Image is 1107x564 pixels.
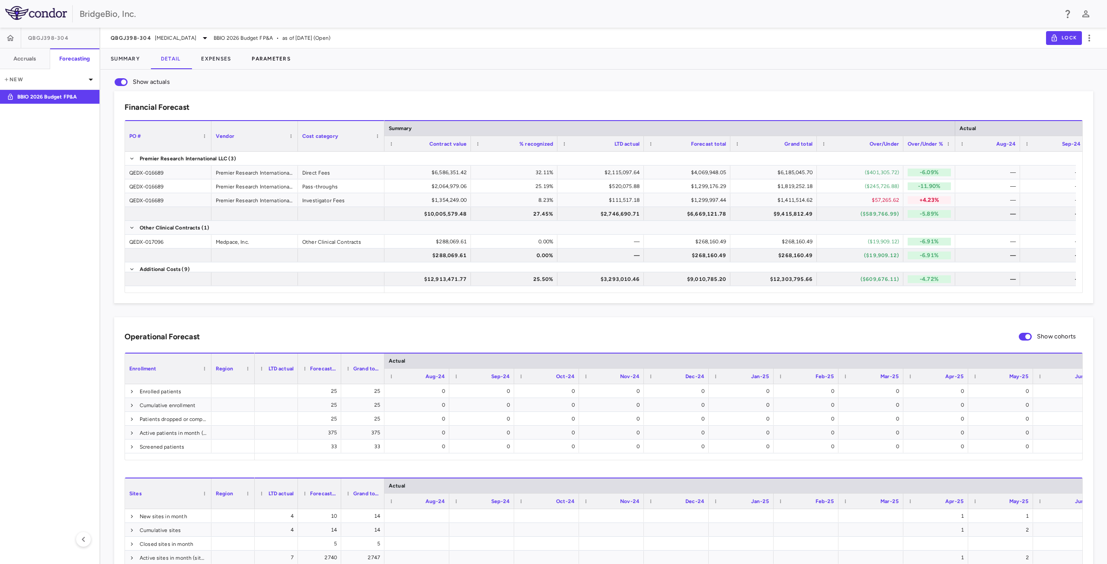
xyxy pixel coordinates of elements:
[652,166,726,179] div: $4,069,948.05
[963,179,1016,193] div: —
[825,235,899,249] div: ($19,909.12)
[202,221,209,235] span: (1)
[1009,498,1029,504] span: May-25
[911,412,964,426] div: 0
[945,498,964,504] span: Apr-25
[717,398,769,412] div: 0
[457,426,510,440] div: 0
[751,498,769,504] span: Jan-25
[620,498,640,504] span: Nov-24
[825,179,899,193] div: ($245,726.88)
[80,7,1057,20] div: BridgeBio, Inc.
[306,440,337,453] div: 33
[565,166,640,179] div: $2,115,097.64
[565,207,640,221] div: $2,746,690.71
[963,193,1016,207] div: —
[565,179,640,193] div: $520,075.88
[751,373,769,379] span: Jan-25
[880,498,899,504] span: Mar-25
[269,366,294,372] span: LTD actual
[1028,235,1081,249] div: —
[262,523,294,537] div: 4
[140,262,181,276] span: Additional Costs
[491,498,510,504] span: Sep-24
[28,35,69,41] span: QBGJ398-304
[125,193,211,207] div: QEDX-016689
[392,179,467,193] div: $2,064,979.06
[717,384,769,398] div: 0
[717,440,769,453] div: 0
[846,398,899,412] div: 0
[908,141,943,147] span: Over/Under %
[587,398,640,412] div: 0
[781,384,834,398] div: 0
[870,141,899,147] span: Over/Under
[1062,141,1081,147] span: Sep-24
[565,193,640,207] div: $111,517.18
[911,384,964,398] div: 0
[652,398,704,412] div: 0
[784,141,813,147] span: Grand total
[298,179,384,193] div: Pass-throughs
[392,166,467,179] div: $6,586,351.42
[816,498,834,504] span: Feb-25
[349,537,380,551] div: 5
[781,412,834,426] div: 0
[1037,332,1076,341] span: Show cohorts
[652,207,726,221] div: $6,669,121.78
[1075,498,1094,504] span: Jun-25
[846,440,899,453] div: 0
[738,193,813,207] div: $1,411,514.62
[298,166,384,179] div: Direct Fees
[155,34,196,42] span: [MEDICAL_DATA]
[241,48,301,69] button: Parameters
[349,398,380,412] div: 25
[825,166,899,179] div: ($401,305.72)
[620,373,640,379] span: Nov-24
[1009,373,1029,379] span: May-25
[1028,272,1081,286] div: —
[1041,509,1094,523] div: 2
[587,440,640,453] div: 0
[1046,31,1082,45] button: Lock
[1028,166,1081,179] div: —
[960,125,976,131] span: Actual
[522,426,575,440] div: 0
[1028,249,1081,262] div: —
[996,141,1016,147] span: Aug-24
[389,125,412,131] span: Summary
[310,366,337,372] span: Forecasted total
[392,398,445,412] div: 0
[976,440,1029,453] div: 0
[781,440,834,453] div: 0
[1041,426,1094,440] div: 0
[392,272,467,286] div: $12,913,471.77
[491,373,510,379] span: Sep-24
[479,193,553,207] div: 8.23%
[908,275,951,283] p: -4.72%
[111,35,151,41] span: QBGJ398-304
[17,93,81,101] p: BBIO 2026 Budget FP&A
[349,426,380,440] div: 375
[738,235,813,249] div: $268,160.49
[685,498,704,504] span: Dec-24
[781,398,834,412] div: 0
[976,523,1029,537] div: 2
[479,272,553,286] div: 25.50%
[302,133,338,139] span: Cost category
[825,193,899,207] div: $57,265.62
[129,366,157,372] span: Enrollment
[140,412,206,426] span: Patients dropped or completed
[5,6,67,20] img: logo-full-SnFGN8VE.png
[129,491,142,497] span: Sites
[109,73,170,91] label: Show actuals
[125,179,211,193] div: QEDX-016689
[211,179,298,193] div: Premier Research International LLC
[911,523,964,537] div: 1
[211,235,298,248] div: Medpace, Inc.
[429,141,467,147] span: Contract value
[298,235,384,248] div: Other Clinical Contracts
[59,55,90,63] h6: Forecasting
[963,166,1016,179] div: —
[781,426,834,440] div: 0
